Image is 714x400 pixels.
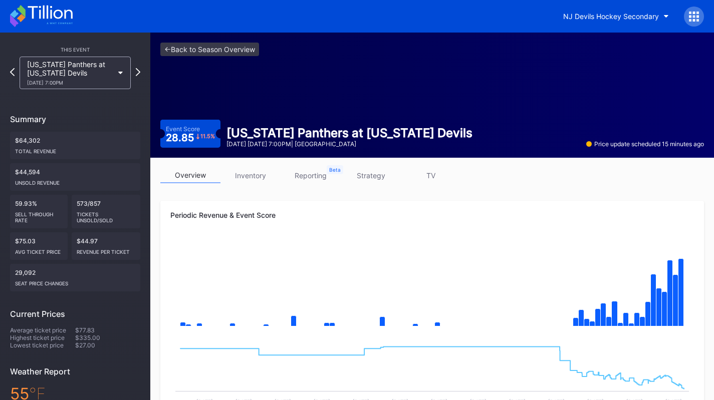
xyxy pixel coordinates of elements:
div: seat price changes [15,276,135,286]
div: $44.97 [72,232,141,260]
div: $64,302 [10,132,140,159]
div: 573/857 [72,195,141,228]
div: Unsold Revenue [15,176,135,186]
div: Highest ticket price [10,334,75,341]
div: [US_STATE] Panthers at [US_STATE] Devils [226,126,472,140]
div: $44,594 [10,163,140,191]
button: NJ Devils Hockey Secondary [556,7,676,26]
div: Weather Report [10,366,140,376]
div: $77.83 [75,326,140,334]
svg: Chart title [170,237,694,337]
div: 11.5 % [200,134,215,139]
div: Total Revenue [15,144,135,154]
div: 29,092 [10,264,140,291]
div: 28.85 [166,133,215,143]
div: [DATE] 7:00PM [27,80,113,86]
div: This Event [10,47,140,53]
a: overview [160,168,220,183]
div: NJ Devils Hockey Secondary [563,12,659,21]
a: reporting [281,168,341,183]
div: Periodic Revenue & Event Score [170,211,694,219]
div: 59.93% [10,195,68,228]
div: Revenue per ticket [77,245,136,255]
a: <-Back to Season Overview [160,43,259,56]
div: Sell Through Rate [15,207,63,223]
div: Avg ticket price [15,245,63,255]
a: strategy [341,168,401,183]
div: Average ticket price [10,326,75,334]
div: Tickets Unsold/Sold [77,207,136,223]
div: Current Prices [10,309,140,319]
div: $335.00 [75,334,140,341]
a: inventory [220,168,281,183]
div: [US_STATE] Panthers at [US_STATE] Devils [27,60,113,86]
div: Summary [10,114,140,124]
div: $75.03 [10,232,68,260]
div: Event Score [166,125,200,133]
div: Price update scheduled 15 minutes ago [586,140,704,148]
a: TV [401,168,461,183]
div: $27.00 [75,341,140,349]
div: Lowest ticket price [10,341,75,349]
div: [DATE] [DATE] 7:00PM | [GEOGRAPHIC_DATA] [226,140,472,148]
